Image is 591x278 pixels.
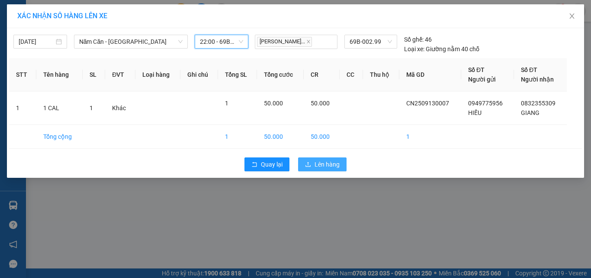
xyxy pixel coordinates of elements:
input: 13/09/2025 [19,37,54,46]
span: Số ĐT [468,66,485,73]
span: close [569,13,575,20]
span: close [306,39,311,44]
th: Ghi chú [180,58,218,92]
span: 69B-002.99 [350,35,392,48]
span: rollback [251,161,257,168]
th: Loại hàng [135,58,180,92]
td: 1 [218,125,257,149]
span: Quay lại [261,160,283,169]
span: Số ghế: [404,35,424,44]
td: 50.000 [304,125,340,149]
button: rollbackQuay lại [244,157,289,171]
span: 50.000 [264,100,283,107]
span: CN2509130007 [406,100,449,107]
button: Close [560,4,584,29]
span: upload [305,161,311,168]
div: 46 [404,35,432,44]
span: Lên hàng [315,160,340,169]
span: Năm Căn - Sài Gòn [79,35,183,48]
th: STT [9,58,36,92]
span: Người gửi [468,76,496,83]
td: 50.000 [257,125,304,149]
span: HIẾU [468,109,482,116]
td: 1 [399,125,461,149]
th: CR [304,58,340,92]
th: CC [340,58,363,92]
td: Khác [105,92,135,125]
span: XÁC NHẬN SỐ HÀNG LÊN XE [17,12,107,20]
td: 1 CAL [36,92,83,125]
div: Giường nằm 40 chỗ [404,44,479,54]
th: ĐVT [105,58,135,92]
th: Tổng SL [218,58,257,92]
th: Tổng cước [257,58,304,92]
td: 1 [9,92,36,125]
span: Loại xe: [404,44,424,54]
td: Tổng cộng [36,125,83,149]
span: [PERSON_NAME]... [257,37,312,47]
span: 1 [90,105,93,111]
th: SL [83,58,105,92]
span: down [178,39,183,44]
span: 0949775956 [468,100,503,107]
th: Thu hộ [363,58,399,92]
button: uploadLên hàng [298,157,347,171]
span: Số ĐT [521,66,537,73]
span: 22:00 - 69B-002.99 [200,35,243,48]
span: 0832355309 [521,100,556,107]
span: GIANG [521,109,540,116]
th: Mã GD [399,58,461,92]
th: Tên hàng [36,58,83,92]
span: 50.000 [311,100,330,107]
span: Người nhận [521,76,554,83]
span: 1 [225,100,228,107]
